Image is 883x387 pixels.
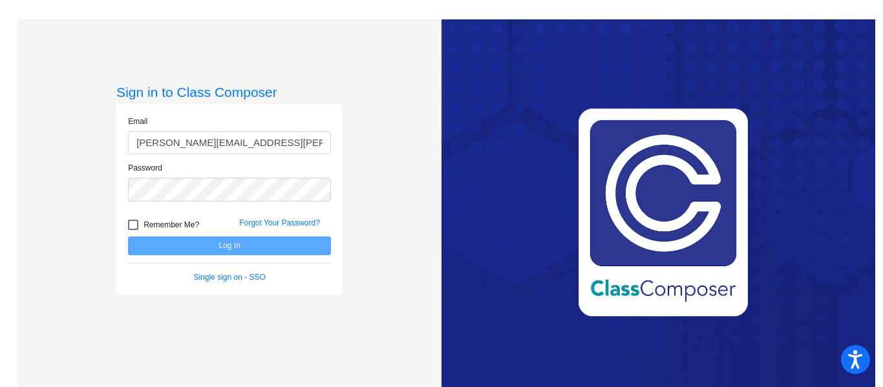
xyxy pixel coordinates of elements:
a: Single sign on - SSO [193,273,265,282]
label: Email [128,116,147,127]
label: Password [128,162,162,174]
button: Log In [128,236,331,255]
h3: Sign in to Class Composer [116,84,343,100]
span: Remember Me? [144,217,199,233]
a: Forgot Your Password? [239,218,320,227]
